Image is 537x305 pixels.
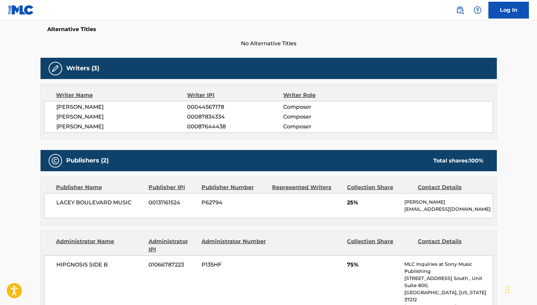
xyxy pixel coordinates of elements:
div: Represented Writers [272,183,342,192]
div: Collection Share [347,237,412,254]
div: Publisher Number [202,183,267,192]
a: Public Search [453,3,467,17]
span: HIPGNOSIS SIDE B [56,261,144,269]
span: 75% [347,261,399,269]
div: Help [471,3,484,17]
span: 00044567178 [187,103,283,111]
p: [GEOGRAPHIC_DATA], [US_STATE] 37212 [404,289,492,303]
div: Total shares: [433,157,483,165]
span: 100 % [469,157,483,164]
img: Writers [51,65,59,73]
img: Publishers [51,157,59,165]
span: [PERSON_NAME] [56,113,187,121]
span: Composer [283,103,371,111]
h5: Alternative Titles [47,26,490,33]
span: [PERSON_NAME] [56,103,187,111]
div: Contact Details [418,183,483,192]
span: Composer [283,123,371,131]
span: Composer [283,113,371,121]
span: 00087644438 [187,123,283,131]
p: [STREET_ADDRESS] South , Unit Suite 800, [404,275,492,289]
h5: Writers (3) [66,65,99,72]
a: Log In [488,2,529,19]
p: MLC Inquiries at Sony Music Publishing [404,261,492,275]
div: Writer Role [283,91,371,99]
h5: Publishers (2) [66,157,109,164]
span: 01066787223 [149,261,196,269]
span: 25% [347,199,399,207]
p: [EMAIL_ADDRESS][DOMAIN_NAME] [404,206,492,213]
div: Administrator Number [202,237,267,254]
span: No Alternative Titles [41,40,497,48]
span: 00131161524 [149,199,196,207]
span: [PERSON_NAME] [56,123,187,131]
img: search [456,6,464,14]
span: P62794 [202,199,267,207]
iframe: Chat Widget [503,273,537,305]
div: Writer IPI [187,91,283,99]
span: P135HF [202,261,267,269]
img: MLC Logo [8,5,34,15]
div: Drag [505,279,509,300]
div: Publisher IPI [149,183,196,192]
div: Publisher Name [56,183,143,192]
span: 00087834334 [187,113,283,121]
div: Administrator IPI [149,237,196,254]
span: LACEY BOULEVARD MUSIC [56,199,144,207]
div: Administrator Name [56,237,143,254]
div: Writer Name [56,91,187,99]
div: Contact Details [418,237,483,254]
div: Collection Share [347,183,412,192]
p: [PERSON_NAME] [404,199,492,206]
img: help [474,6,482,14]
